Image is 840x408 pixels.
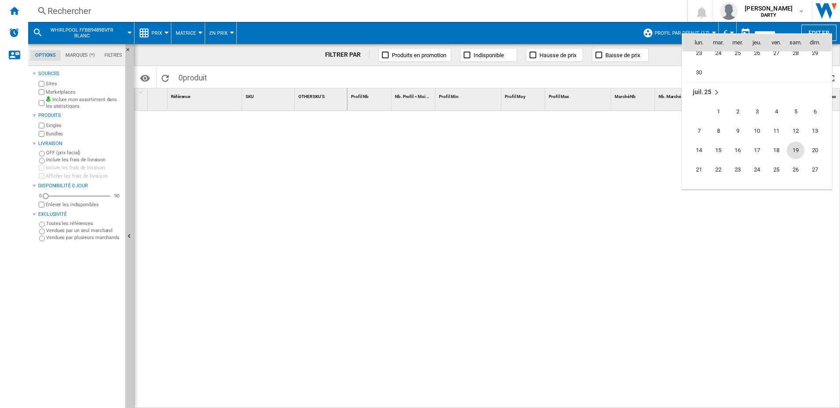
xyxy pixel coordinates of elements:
span: 30 [690,64,708,81]
tr: Week 1 [682,102,832,121]
td: Monday June 23 2025 [682,44,709,63]
span: 20 [806,142,824,159]
td: Sunday June 29 2025 [805,44,832,63]
span: 27 [806,161,824,178]
th: jeu. [747,34,767,51]
td: Thursday July 31 2025 [747,179,767,199]
td: Monday July 21 2025 [682,160,709,179]
span: 11 [768,122,785,140]
td: Thursday July 17 2025 [747,141,767,160]
th: mer. [728,34,747,51]
tr: Week 4 [682,160,832,179]
span: 21 [690,161,708,178]
span: 13 [806,122,824,140]
span: 1 [710,103,727,120]
td: Wednesday July 23 2025 [728,160,747,179]
td: Friday June 27 2025 [767,44,786,63]
tr: Week 3 [682,141,832,160]
td: Friday July 18 2025 [767,141,786,160]
span: 17 [748,142,766,159]
span: 10 [748,122,766,140]
span: 26 [748,44,766,62]
td: Monday July 28 2025 [682,179,709,199]
span: 29 [710,180,727,198]
td: Thursday June 26 2025 [747,44,767,63]
td: Tuesday July 29 2025 [709,179,728,199]
tr: Week 2 [682,121,832,141]
th: mar. [709,34,728,51]
tr: Week 6 [682,63,832,83]
td: Wednesday July 2 2025 [728,102,747,121]
span: 30 [729,180,746,198]
span: 14 [690,142,708,159]
th: dim. [805,34,832,51]
td: Sunday July 6 2025 [805,102,832,121]
th: lun. [682,34,709,51]
span: 3 [748,103,766,120]
span: 26 [787,161,804,178]
span: 15 [710,142,727,159]
span: 24 [710,44,727,62]
td: Friday July 4 2025 [767,102,786,121]
span: 31 [748,180,766,198]
td: Sunday July 13 2025 [805,121,832,141]
span: 16 [729,142,746,159]
td: Thursday July 24 2025 [747,160,767,179]
td: Friday July 11 2025 [767,121,786,141]
tr: Week 5 [682,44,832,63]
td: Monday July 14 2025 [682,141,709,160]
td: Sunday July 20 2025 [805,141,832,160]
th: ven. [767,34,786,51]
td: Thursday July 3 2025 [747,102,767,121]
span: 6 [806,103,824,120]
span: 9 [729,122,746,140]
span: 29 [806,44,824,62]
td: Saturday July 19 2025 [786,141,805,160]
td: Wednesday July 30 2025 [728,179,747,199]
th: sam. [786,34,805,51]
td: Tuesday July 1 2025 [709,102,728,121]
td: Tuesday July 15 2025 [709,141,728,160]
span: 8 [710,122,727,140]
td: Wednesday July 9 2025 [728,121,747,141]
span: 28 [690,180,708,198]
td: Tuesday July 22 2025 [709,160,728,179]
span: 18 [768,142,785,159]
td: Saturday July 5 2025 [786,102,805,121]
span: 12 [787,122,804,140]
span: 4 [768,103,785,120]
td: Tuesday June 24 2025 [709,44,728,63]
span: 2 [729,103,746,120]
td: Monday June 30 2025 [682,63,709,83]
span: 19 [787,142,804,159]
span: 22 [710,161,727,178]
td: Thursday July 10 2025 [747,121,767,141]
td: Tuesday July 8 2025 [709,121,728,141]
span: 24 [748,161,766,178]
span: 27 [768,44,785,62]
td: Sunday July 27 2025 [805,160,832,179]
td: Monday July 7 2025 [682,121,709,141]
tr: Week 5 [682,179,832,199]
tr: Week undefined [682,82,832,102]
td: Wednesday July 16 2025 [728,141,747,160]
td: Wednesday June 25 2025 [728,44,747,63]
span: 25 [768,161,785,178]
md-calendar: Calendar [682,34,832,189]
span: 23 [729,161,746,178]
span: 7 [690,122,708,140]
span: 28 [787,44,804,62]
td: Saturday July 12 2025 [786,121,805,141]
td: Saturday July 26 2025 [786,160,805,179]
span: 25 [729,44,746,62]
span: juil. 25 [693,88,711,95]
span: 23 [690,44,708,62]
td: Saturday June 28 2025 [786,44,805,63]
span: 5 [787,103,804,120]
td: Friday July 25 2025 [767,160,786,179]
td: July 2025 [682,82,832,102]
